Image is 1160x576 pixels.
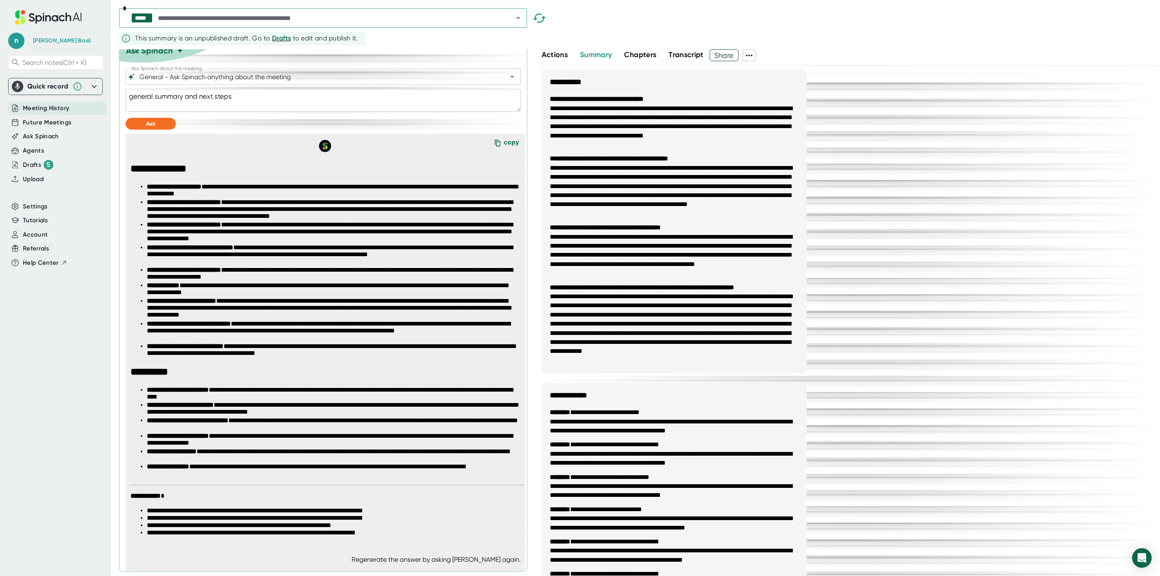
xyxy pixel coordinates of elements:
button: Meeting History [23,104,69,113]
div: Regenerate the answer by asking [PERSON_NAME] again. [352,556,521,563]
button: Account [23,230,48,239]
button: Future Meetings [23,118,71,127]
div: This summary is an unpublished draft. Go to to edit and publish it. [135,33,358,43]
div: Quick record [12,78,99,95]
div: Nicole Basil [33,37,91,44]
button: Actions [542,49,568,60]
span: Ask [146,120,155,127]
button: Open [507,71,518,82]
button: Settings [23,202,48,211]
button: Ask Spinach [23,132,59,141]
div: copy [504,138,519,149]
button: Drafts [272,33,291,43]
span: Actions [542,50,568,59]
div: Open Intercom Messenger [1132,548,1152,568]
span: Search notes (Ctrl + K) [22,59,86,66]
button: Open [513,12,524,24]
textarea: general summary and next steps [126,89,521,112]
span: Chapters [624,50,657,59]
div: Quick record [27,82,69,91]
div: 5 [44,160,53,170]
button: Summary [580,49,612,60]
button: Ask [126,118,176,130]
button: Share [710,49,739,61]
button: Chapters [624,49,657,60]
button: Upload [23,175,44,184]
span: Transcript [669,50,704,59]
input: What can we do to help? [138,71,494,82]
span: Help Center [23,258,59,268]
button: Transcript [669,49,704,60]
span: n [8,33,24,49]
button: Tutorials [23,216,48,225]
button: Referrals [23,244,49,253]
button: Agents [23,146,44,155]
div: Drafts [23,160,53,170]
div: Ask Spinach [126,46,173,55]
button: Help Center [23,258,67,268]
span: Summary [580,50,612,59]
button: Drafts 5 [23,160,53,170]
span: Share [710,48,738,62]
span: Drafts [272,34,291,42]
